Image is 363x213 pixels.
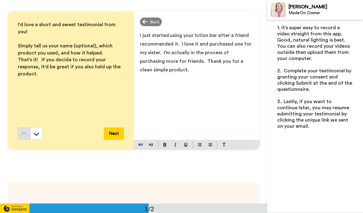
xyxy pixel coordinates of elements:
button: Next [104,127,124,140]
span: That's it! If you decide to record your response, it'd be great if you also held up the product. [18,57,122,76]
span: I'd love a short and sweet testimonial from you! [18,22,117,34]
span: 2. Complete your testimonial by granting your consent and clicking Submit at the end of the quest... [277,68,353,92]
span: I just started using your lotion bar after a friend recommended it. I love it and purchased one f... [140,33,253,72]
img: bulleted-block.svg [198,142,201,147]
img: italic-mark.svg [174,143,177,147]
img: bold-mark.svg [163,143,166,147]
img: heading-one-block.svg [139,142,142,147]
div: MadeOn Owner [289,10,363,16]
div: Back [140,18,162,26]
img: heading-two-block.svg [149,142,153,147]
span: 3.. Lastly, if you want to continue later, you may resume submitting your testimonial by clicking... [277,99,350,129]
span: 1. It's super easy to record a video straight from this app. Good, natural lighting is best. You ... [277,25,351,61]
div: [PERSON_NAME] [289,4,363,10]
img: underline-mark.svg [184,143,188,147]
img: Profile Image [271,2,285,17]
span: Back [150,19,159,25]
img: clear-format.svg [222,143,226,147]
img: numbered-block.svg [208,142,212,147]
div: 1/2 [134,204,164,213]
span: Simply tell us your name (optional), which product you used, and how it helped. [18,43,114,55]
